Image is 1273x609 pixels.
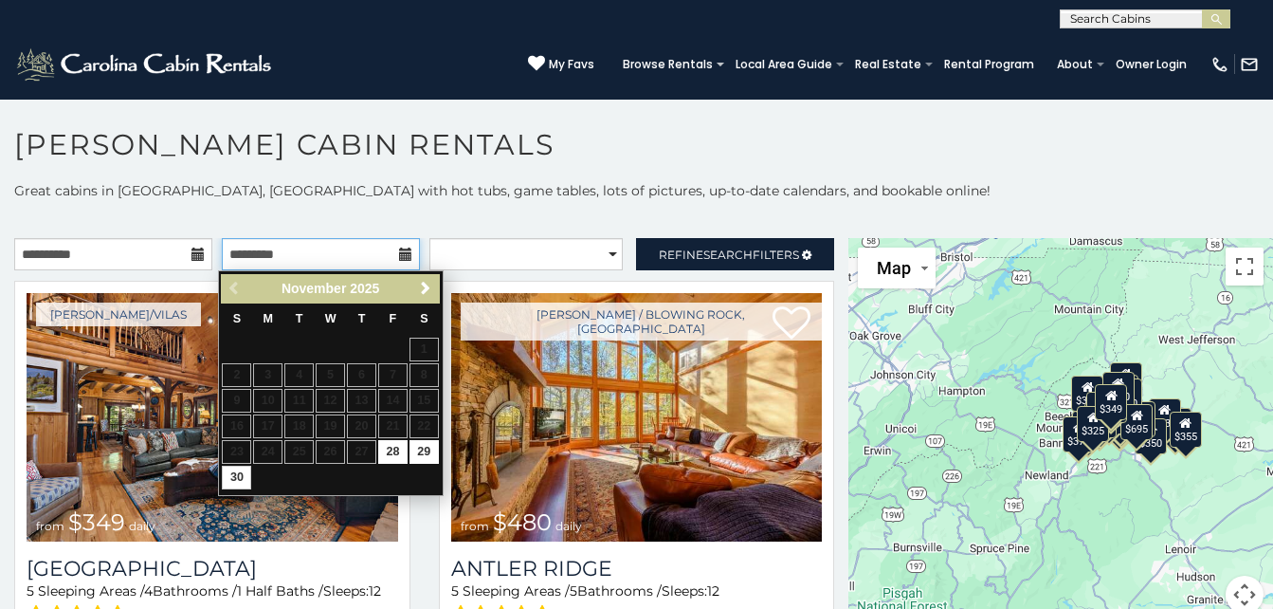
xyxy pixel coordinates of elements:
img: Antler Ridge [451,293,823,542]
div: $325 [1078,406,1110,442]
span: 5 [27,582,34,600]
span: $480 [493,508,552,536]
a: Browse Rentals [613,51,722,78]
span: Search [703,248,753,262]
span: from [36,519,64,533]
span: $349 [68,508,125,536]
a: RefineSearchFilters [636,238,834,270]
span: 4 [144,582,153,600]
a: Real Estate [846,51,931,78]
span: 5 [570,582,577,600]
div: $375 [1064,416,1096,452]
div: $395 [1084,402,1117,438]
span: daily [129,519,155,533]
span: Monday [264,312,274,325]
span: from [461,519,489,533]
a: Next [414,277,438,301]
span: Next [418,281,433,296]
span: Tuesday [296,312,303,325]
span: Sunday [233,312,241,325]
span: Wednesday [325,312,336,325]
a: Diamond Creek Lodge from $349 daily [27,293,398,542]
span: My Favs [549,56,594,73]
img: mail-regular-white.png [1240,55,1259,74]
button: Toggle fullscreen view [1226,248,1264,286]
span: 12 [707,582,719,600]
div: $320 [1102,372,1135,408]
a: About [1047,51,1102,78]
span: November [282,281,346,296]
a: Rental Program [935,51,1044,78]
a: [GEOGRAPHIC_DATA] [27,556,398,581]
div: $305 [1072,376,1104,412]
span: 2025 [350,281,379,296]
span: Friday [390,312,397,325]
a: 28 [378,440,408,464]
h3: Diamond Creek Lodge [27,556,398,581]
img: Diamond Creek Lodge [27,293,398,542]
span: Refine Filters [659,248,799,262]
a: My Favs [528,55,594,74]
a: Local Area Guide [726,51,842,78]
span: daily [555,519,582,533]
img: White-1-2.png [14,46,277,83]
a: Antler Ridge from $480 daily [451,293,823,542]
span: 1 Half Baths / [237,582,323,600]
div: $525 [1110,362,1142,398]
button: Change map style [858,248,936,288]
span: Map [877,258,911,278]
span: 5 [451,582,459,600]
div: $930 [1149,398,1181,434]
div: $695 [1121,404,1154,440]
a: 29 [409,440,439,464]
div: $349 [1095,384,1127,420]
a: [PERSON_NAME] / Blowing Rock, [GEOGRAPHIC_DATA] [461,303,823,341]
div: $355 [1170,412,1202,448]
a: Antler Ridge [451,556,823,581]
img: phone-regular-white.png [1210,55,1229,74]
a: 30 [222,466,251,489]
span: 12 [369,582,381,600]
span: Thursday [358,312,366,325]
span: Saturday [420,312,427,325]
a: [PERSON_NAME]/Vilas [36,303,201,326]
a: Owner Login [1106,51,1196,78]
